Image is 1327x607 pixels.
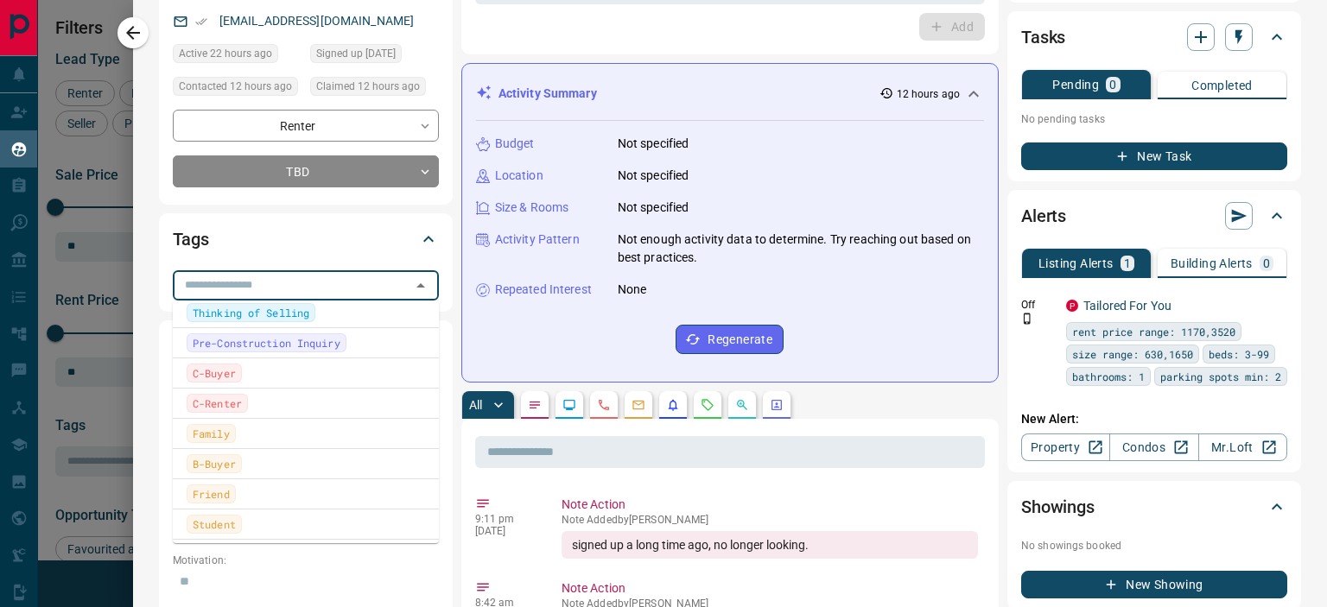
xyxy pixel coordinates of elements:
button: Close [409,274,433,298]
svg: Opportunities [735,398,749,412]
p: Activity Pattern [495,231,580,249]
div: property.ca [1066,300,1078,312]
span: B-Buyer [193,455,236,472]
div: TBD [173,155,439,187]
span: Signed up [DATE] [316,45,396,62]
a: Tailored For You [1083,299,1171,313]
span: Friend [193,485,230,503]
span: parking spots min: 2 [1160,368,1281,385]
div: Renter [173,110,439,142]
svg: Emails [632,398,645,412]
p: 0 [1263,257,1270,269]
p: Note Added by [PERSON_NAME] [562,514,978,526]
span: Pre-Construction Inquiry [193,334,340,351]
svg: Listing Alerts [666,398,680,412]
button: New Showing [1021,571,1287,598]
p: 1 [1124,257,1131,269]
p: Note Action [562,496,978,514]
div: Tasks [1021,16,1287,58]
span: size range: 630,1650 [1072,345,1193,363]
button: New Task [1021,142,1287,170]
p: Location [495,167,543,185]
div: signed up a long time ago, no longer looking. [562,531,978,559]
div: Tags [173,218,439,260]
div: Activity Summary12 hours ago [476,78,984,110]
svg: Email Verified [195,16,207,28]
p: Completed [1191,79,1253,92]
p: Listing Alerts [1038,257,1114,269]
span: Thinking of Selling [193,304,309,321]
p: All [469,399,483,411]
svg: Agent Actions [770,398,784,412]
span: rent price range: 1170,3520 [1072,323,1235,340]
p: Note Action [562,579,978,598]
p: Motivation: [173,553,439,568]
a: Condos [1109,433,1198,461]
a: Property [1021,433,1110,461]
div: Thu Sep 11 2025 [310,77,439,101]
button: Regenerate [676,325,784,354]
p: 12 hours ago [897,86,960,102]
p: No pending tasks [1021,106,1287,132]
span: bathrooms: 1 [1072,368,1145,385]
span: Active 22 hours ago [179,45,272,62]
p: Not specified [618,167,689,185]
h2: Tasks [1021,23,1065,51]
span: Claimed 12 hours ago [316,78,420,95]
p: [DATE] [475,525,536,537]
p: Not enough activity data to determine. Try reaching out based on best practices. [618,231,984,267]
p: Size & Rooms [495,199,569,217]
span: C-Buyer [193,364,236,382]
svg: Lead Browsing Activity [562,398,576,412]
span: Family [193,425,230,442]
svg: Notes [528,398,542,412]
p: Off [1021,297,1056,313]
p: Activity Summary [498,85,597,103]
p: Building Alerts [1171,257,1253,269]
span: Contacted 12 hours ago [179,78,292,95]
span: C-Renter [193,395,242,412]
p: Not specified [618,199,689,217]
p: None [618,281,647,299]
p: 9:11 pm [475,513,536,525]
svg: Requests [701,398,714,412]
div: Showings [1021,486,1287,528]
p: Budget [495,135,535,153]
h2: Showings [1021,493,1095,521]
h2: Alerts [1021,202,1066,230]
p: New Alert: [1021,410,1287,428]
svg: Push Notification Only [1021,313,1033,325]
p: No showings booked [1021,538,1287,553]
h2: Tags [173,225,209,253]
div: Alerts [1021,195,1287,237]
div: Thu Apr 07 2022 [310,44,439,68]
span: Student [193,515,236,533]
p: 0 [1109,79,1116,91]
svg: Calls [597,398,611,412]
div: Wed Sep 10 2025 [173,44,302,68]
p: Not specified [618,135,689,153]
a: Mr.Loft [1198,433,1287,461]
p: Pending [1052,79,1099,91]
div: Thu Sep 11 2025 [173,77,302,101]
span: beds: 3-99 [1209,345,1269,363]
a: [EMAIL_ADDRESS][DOMAIN_NAME] [219,14,415,28]
p: Repeated Interest [495,281,592,299]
